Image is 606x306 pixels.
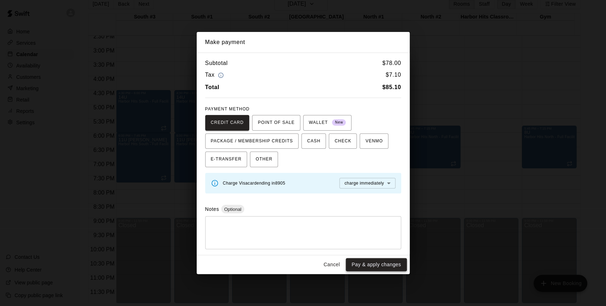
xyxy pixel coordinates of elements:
[205,133,299,149] button: PACKAGE / MEMBERSHIP CREDITS
[332,118,346,127] span: New
[344,181,384,186] span: charge immediately
[382,59,401,68] h6: $ 78.00
[211,136,293,147] span: PACKAGE / MEMBERSHIP CREDITS
[197,32,410,53] h2: Make payment
[258,117,294,129] span: POINT OF SALE
[365,136,383,147] span: VENMO
[301,133,326,149] button: CASH
[205,70,226,80] h6: Tax
[382,84,401,90] b: $ 85.10
[205,152,247,167] button: E-TRANSFER
[205,106,250,111] span: PAYMENT METHOD
[256,154,272,165] span: OTHER
[211,154,242,165] span: E-TRANSFER
[205,206,219,212] label: Notes
[346,258,406,271] button: Pay & apply changes
[334,136,351,147] span: CHECK
[320,258,343,271] button: Cancel
[252,115,300,131] button: POINT OF SALE
[309,117,346,129] span: WALLET
[223,181,285,186] span: Charge Visa card ending in 8905
[386,70,401,80] h6: $ 7.10
[205,115,250,131] button: CREDIT CARD
[211,117,244,129] span: CREDIT CARD
[303,115,352,131] button: WALLET New
[307,136,320,147] span: CASH
[360,133,388,149] button: VENMO
[329,133,357,149] button: CHECK
[250,152,278,167] button: OTHER
[205,59,228,68] h6: Subtotal
[205,84,219,90] b: Total
[221,207,244,212] span: Optional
